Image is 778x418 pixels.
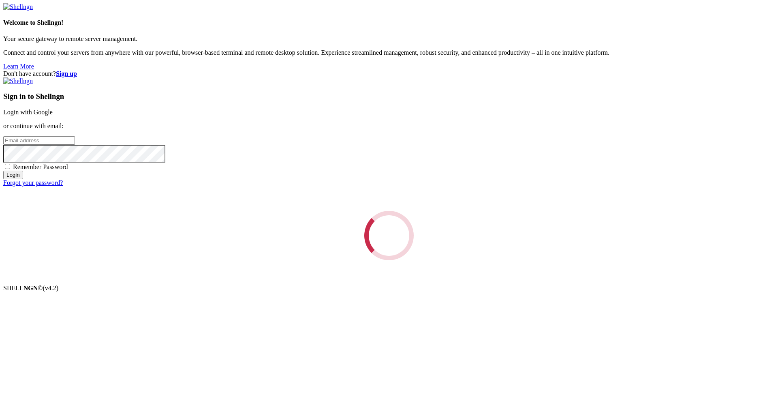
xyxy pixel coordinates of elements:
[3,92,775,101] h3: Sign in to Shellngn
[3,122,775,130] p: or continue with email:
[364,211,414,260] div: Loading...
[3,19,775,26] h4: Welcome to Shellngn!
[43,285,59,292] span: 4.2.0
[3,70,775,77] div: Don't have account?
[3,136,75,145] input: Email address
[3,179,63,186] a: Forgot your password?
[3,77,33,85] img: Shellngn
[3,63,34,70] a: Learn More
[56,70,77,77] a: Sign up
[3,49,775,56] p: Connect and control your servers from anywhere with our powerful, browser-based terminal and remo...
[3,285,58,292] span: SHELL ©
[13,163,68,170] span: Remember Password
[3,35,775,43] p: Your secure gateway to remote server management.
[3,171,23,179] input: Login
[3,109,53,116] a: Login with Google
[24,285,38,292] b: NGN
[3,3,33,11] img: Shellngn
[5,164,10,169] input: Remember Password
